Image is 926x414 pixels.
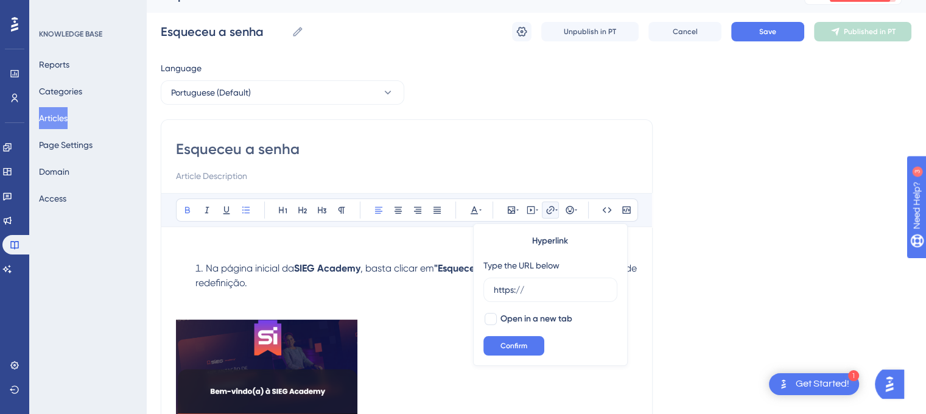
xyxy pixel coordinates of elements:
div: Get Started! [796,377,849,391]
strong: SIEG Academy [294,262,360,274]
strong: "Esqueceu a senha" [434,262,522,274]
input: Type the value [494,283,607,296]
div: Open Get Started! checklist, remaining modules: 1 [769,373,859,395]
div: Type the URL below [483,258,559,273]
input: Article Name [161,23,287,40]
button: Page Settings [39,134,93,156]
button: Portuguese (Default) [161,80,404,105]
input: Article Title [176,139,637,159]
div: 3 [85,6,88,16]
span: Need Help? [29,3,76,18]
span: Published in PT [844,27,896,37]
span: Confirm [500,341,527,351]
span: Portuguese (Default) [171,85,251,100]
span: Open in a new tab [500,312,572,326]
iframe: UserGuiding AI Assistant Launcher [875,366,911,402]
button: Domain [39,161,69,183]
button: Reports [39,54,69,75]
button: Cancel [648,22,721,41]
button: Access [39,188,66,209]
span: Language [161,61,202,75]
span: Cancel [673,27,698,37]
span: Save [759,27,776,37]
span: , basta clicar em [360,262,434,274]
input: Article Description [176,169,637,183]
button: Published in PT [814,22,911,41]
img: launcher-image-alternative-text [776,377,791,391]
span: Na página inicial da [206,262,294,274]
button: Categories [39,80,82,102]
div: 1 [848,370,859,381]
button: Confirm [483,336,544,356]
div: KNOWLEDGE BASE [39,29,102,39]
button: Articles [39,107,68,129]
span: Unpublish in PT [564,27,616,37]
button: Save [731,22,804,41]
button: Unpublish in PT [541,22,639,41]
span: Hyperlink [532,234,568,248]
